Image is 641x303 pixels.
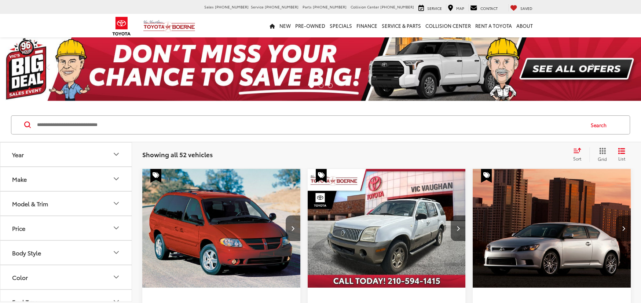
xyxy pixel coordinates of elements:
div: Color [12,274,28,281]
div: Body Style [112,248,121,257]
a: Specials [327,14,354,37]
img: 2002 Mercury Mountaineer Base 114 WB [307,169,466,288]
button: Next image [286,215,300,241]
div: Year [112,150,121,159]
div: 2013 Scion tC Base 0 [472,169,631,288]
span: Service [251,4,264,10]
input: Search by Make, Model, or Keyword [36,116,584,134]
button: YearYear [0,143,132,166]
div: Make [112,174,121,183]
span: Map [456,5,464,11]
button: Select sort value [569,147,589,162]
a: 2002 Mercury Mountaineer Base 114 WB2002 Mercury Mountaineer Base 114 WB2002 Mercury Mountaineer ... [307,169,466,288]
span: Contact [480,5,498,11]
img: Vic Vaughan Toyota of Boerne [143,20,195,33]
button: ColorColor [0,265,132,289]
span: Parts [303,4,312,10]
a: Service & Parts: Opens in a new tab [380,14,423,37]
button: PricePrice [0,216,132,240]
span: Saved [520,5,532,11]
a: Service [417,4,444,11]
div: Color [112,273,121,281]
span: Collision Center [351,4,379,10]
div: Model & Trim [12,200,48,207]
div: Body Style [12,249,41,256]
a: Finance [354,14,380,37]
span: Special [481,169,492,183]
span: Grid [598,156,607,162]
span: Showing all 52 vehicles [142,150,213,159]
span: [PHONE_NUMBER] [215,4,249,10]
a: Map [446,4,466,11]
div: Model & Trim [112,199,121,208]
img: Toyota [108,14,135,38]
a: Contact [468,4,499,11]
span: [PHONE_NUMBER] [313,4,347,10]
a: New [277,14,293,37]
a: About [514,14,535,37]
span: Special [150,169,161,183]
div: 2002 Mercury Mountaineer Base 114 WB 0 [307,169,466,288]
img: 2006 Dodge Grand Caravan SXT [142,169,301,288]
a: Collision Center [423,14,473,37]
div: 2006 Dodge Grand Caravan SXT 0 [142,169,301,288]
div: Make [12,175,27,182]
span: Special [316,169,327,183]
div: Price [112,223,121,232]
div: Price [12,225,25,232]
span: List [618,155,625,162]
img: 2013 Scion tC Base [472,169,631,288]
button: Next image [616,215,631,241]
div: Year [12,151,24,158]
button: Search [584,116,617,134]
span: [PHONE_NUMBER] [265,4,298,10]
a: Pre-Owned [293,14,327,37]
button: MakeMake [0,167,132,191]
a: 2013 Scion tC Base2013 Scion tC Base2013 Scion tC Base2013 Scion tC Base [472,169,631,288]
span: Sort [573,155,581,162]
a: Rent a Toyota [473,14,514,37]
a: 2006 Dodge Grand Caravan SXT2006 Dodge Grand Caravan SXT2006 Dodge Grand Caravan SXT2006 Dodge Gr... [142,169,301,288]
a: Home [267,14,277,37]
span: [PHONE_NUMBER] [380,4,414,10]
button: Body StyleBody Style [0,241,132,265]
button: List View [612,147,631,162]
button: Grid View [589,147,612,162]
a: My Saved Vehicles [508,4,534,11]
span: Sales [204,4,214,10]
button: Next image [451,215,465,241]
button: Model & TrimModel & Trim [0,192,132,215]
span: Service [427,5,442,11]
